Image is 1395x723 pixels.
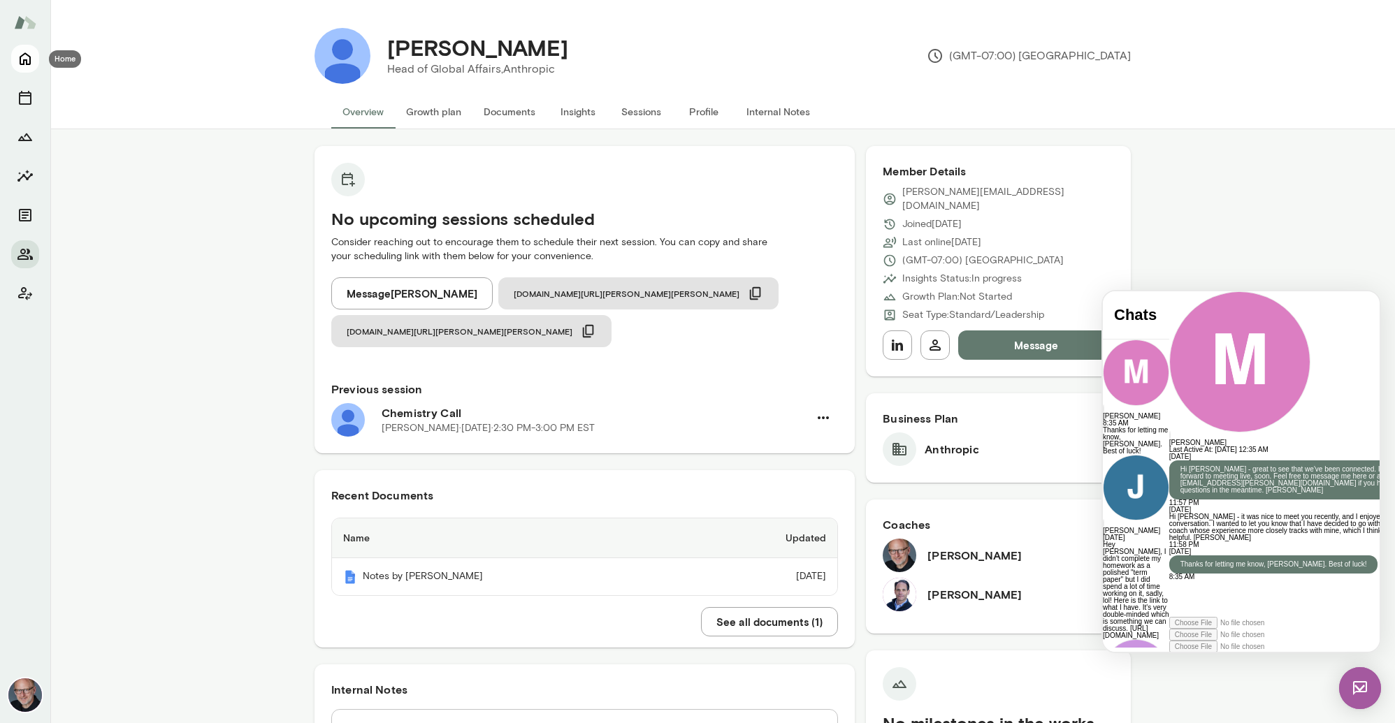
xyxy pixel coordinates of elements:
p: [PERSON_NAME] · [DATE] · 2:30 PM-3:00 PM EST [382,421,595,435]
button: Growth plan [395,95,472,129]
button: [DOMAIN_NAME][URL][PERSON_NAME][PERSON_NAME] [331,315,612,347]
span: Last Active At: [DATE] 12:35 AM [66,154,166,162]
h6: Anthropic [925,441,978,458]
h6: Recent Documents [331,487,838,504]
button: Insights [547,95,609,129]
button: Overview [331,95,395,129]
img: Michael Sellitto [315,28,370,84]
p: Hi [PERSON_NAME] - it was nice to meet you recently, and I enjoyed our conversation. I wanted to ... [66,222,319,250]
button: [DOMAIN_NAME][URL][PERSON_NAME][PERSON_NAME] [498,277,779,309]
span: [DOMAIN_NAME][URL][PERSON_NAME][PERSON_NAME] [347,326,572,337]
div: Attach audio [66,337,319,349]
div: Attach video [66,326,319,337]
h6: [PERSON_NAME] [927,586,1022,603]
p: Hi [PERSON_NAME] - great to see that we've been connected. I look forward to meeting live, soon. ... [78,175,308,203]
p: Joined [DATE] [902,217,962,231]
span: [DATE] [66,256,88,264]
h6: Internal Notes [331,681,838,698]
button: Insights [11,162,39,190]
p: [PERSON_NAME][EMAIL_ADDRESS][DOMAIN_NAME] [902,185,1114,213]
button: Message[PERSON_NAME] [331,277,493,309]
td: [DATE] [696,558,837,595]
p: (GMT-07:00) [GEOGRAPHIC_DATA] [902,254,1064,268]
img: Jeremy Shane [883,578,916,611]
h6: [PERSON_NAME] [66,148,319,155]
button: Message [958,330,1114,360]
span: 11:58 PM [66,249,96,257]
th: Updated [696,518,837,558]
h4: [PERSON_NAME] [387,34,568,61]
h5: No upcoming sessions scheduled [331,207,838,230]
h4: Chats [11,15,55,33]
span: 8:35 AM [66,282,92,289]
img: Mento [343,570,357,584]
span: 11:57 PM [66,207,96,215]
h6: Business Plan [883,410,1114,427]
button: Documents [11,201,39,229]
span: [DATE] [66,214,88,222]
span: [DOMAIN_NAME][URL][PERSON_NAME][PERSON_NAME] [514,288,739,299]
button: Members [11,240,39,268]
h6: Chemistry Call [382,404,809,421]
div: Home [49,50,81,68]
p: Growth Plan: Not Started [902,290,1012,304]
button: Sessions [11,84,39,112]
p: Insights Status: In progress [902,272,1022,286]
th: Notes by [PERSON_NAME] [332,558,696,595]
p: Seat Type: Standard/Leadership [902,308,1044,322]
button: Sessions [609,95,672,129]
p: Thanks for letting me know, [PERSON_NAME]. Best of luck! [78,270,264,277]
button: Growth Plan [11,123,39,151]
p: Last online [DATE] [902,235,981,249]
button: Client app [11,279,39,307]
h6: Previous session [331,381,838,397]
button: Home [11,45,39,73]
span: [DATE] [66,161,88,169]
img: Mento [14,9,36,36]
button: Profile [672,95,735,129]
img: Nick Gould [883,539,916,572]
p: (GMT-07:00) [GEOGRAPHIC_DATA] [927,48,1131,64]
button: Documents [472,95,547,129]
h6: Coaches [883,516,1114,533]
button: Internal Notes [735,95,821,129]
p: Head of Global Affairs, Anthropic [387,61,568,78]
p: Consider reaching out to encourage them to schedule their next session. You can copy and share yo... [331,235,838,263]
h6: [PERSON_NAME] [927,547,1022,564]
button: See all documents (1) [701,607,838,636]
h6: Member Details [883,163,1114,180]
th: Name [332,518,696,558]
div: Attach image [66,349,319,361]
img: Nick Gould [8,678,42,712]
